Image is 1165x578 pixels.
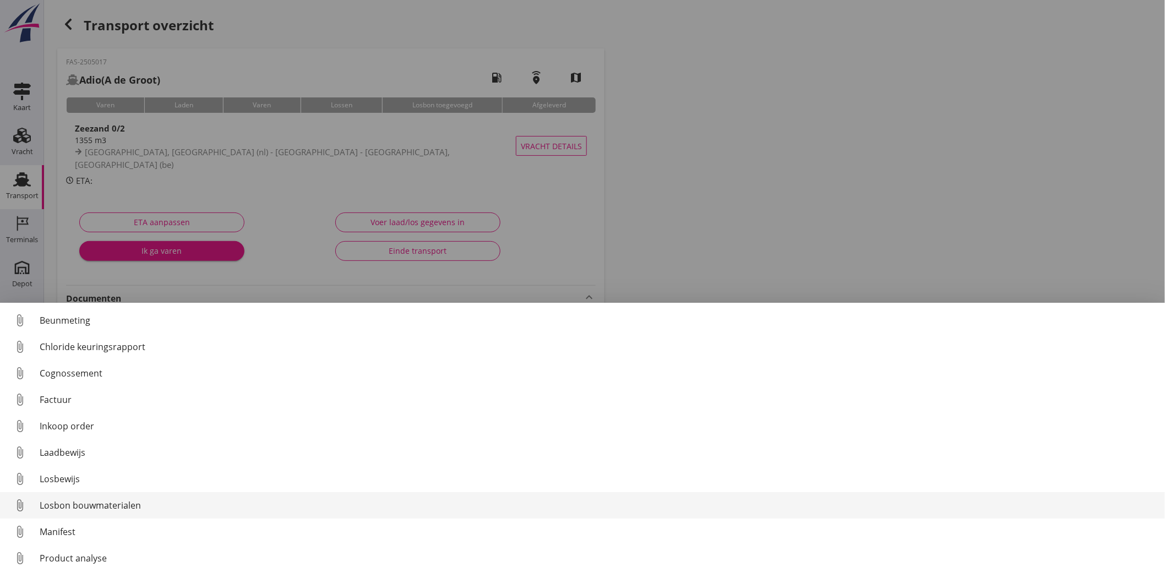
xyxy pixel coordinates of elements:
[11,497,29,514] i: attach_file
[40,552,1156,565] div: Product analyse
[40,367,1156,380] div: Cognossement
[11,444,29,461] i: attach_file
[40,499,1156,512] div: Losbon bouwmaterialen
[11,364,29,382] i: attach_file
[11,417,29,435] i: attach_file
[11,549,29,567] i: attach_file
[40,393,1156,406] div: Factuur
[40,314,1156,327] div: Beunmeting
[11,470,29,488] i: attach_file
[40,340,1156,353] div: Chloride keuringsrapport
[40,525,1156,538] div: Manifest
[11,312,29,329] i: attach_file
[40,446,1156,459] div: Laadbewijs
[11,523,29,541] i: attach_file
[11,391,29,408] i: attach_file
[11,338,29,356] i: attach_file
[40,472,1156,486] div: Losbewijs
[40,419,1156,433] div: Inkoop order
